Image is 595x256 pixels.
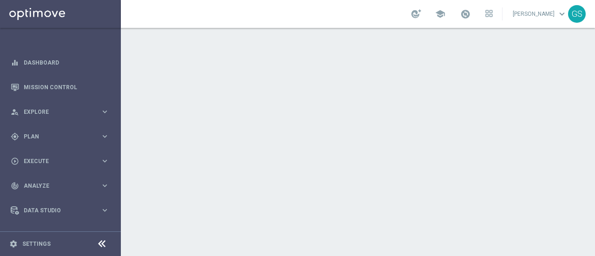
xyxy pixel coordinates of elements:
span: Execute [24,158,100,164]
i: person_search [11,108,19,116]
i: keyboard_arrow_right [100,181,109,190]
div: GS [568,5,586,23]
i: keyboard_arrow_right [100,206,109,215]
div: Dashboard [11,50,109,75]
div: Optibot [11,223,109,247]
i: lightbulb [11,231,19,239]
button: person_search Explore keyboard_arrow_right [10,108,110,116]
a: [PERSON_NAME]keyboard_arrow_down [512,7,568,21]
i: track_changes [11,182,19,190]
span: Plan [24,134,100,139]
div: Explore [11,108,100,116]
i: play_circle_outline [11,157,19,165]
div: Data Studio [11,206,100,215]
span: Analyze [24,183,100,189]
button: Data Studio keyboard_arrow_right [10,207,110,214]
span: school [435,9,445,19]
a: Mission Control [24,75,109,99]
a: Optibot [24,223,97,247]
div: Execute [11,157,100,165]
a: Dashboard [24,50,109,75]
span: Data Studio [24,208,100,213]
button: track_changes Analyze keyboard_arrow_right [10,182,110,190]
div: Plan [11,132,100,141]
span: Explore [24,109,100,115]
button: play_circle_outline Execute keyboard_arrow_right [10,158,110,165]
a: Settings [22,241,51,247]
div: Mission Control [11,75,109,99]
i: settings [9,240,18,248]
i: equalizer [11,59,19,67]
i: keyboard_arrow_right [100,132,109,141]
i: keyboard_arrow_right [100,107,109,116]
button: gps_fixed Plan keyboard_arrow_right [10,133,110,140]
div: Analyze [11,182,100,190]
button: Mission Control [10,84,110,91]
span: keyboard_arrow_down [557,9,567,19]
i: gps_fixed [11,132,19,141]
i: keyboard_arrow_right [100,157,109,165]
button: equalizer Dashboard [10,59,110,66]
